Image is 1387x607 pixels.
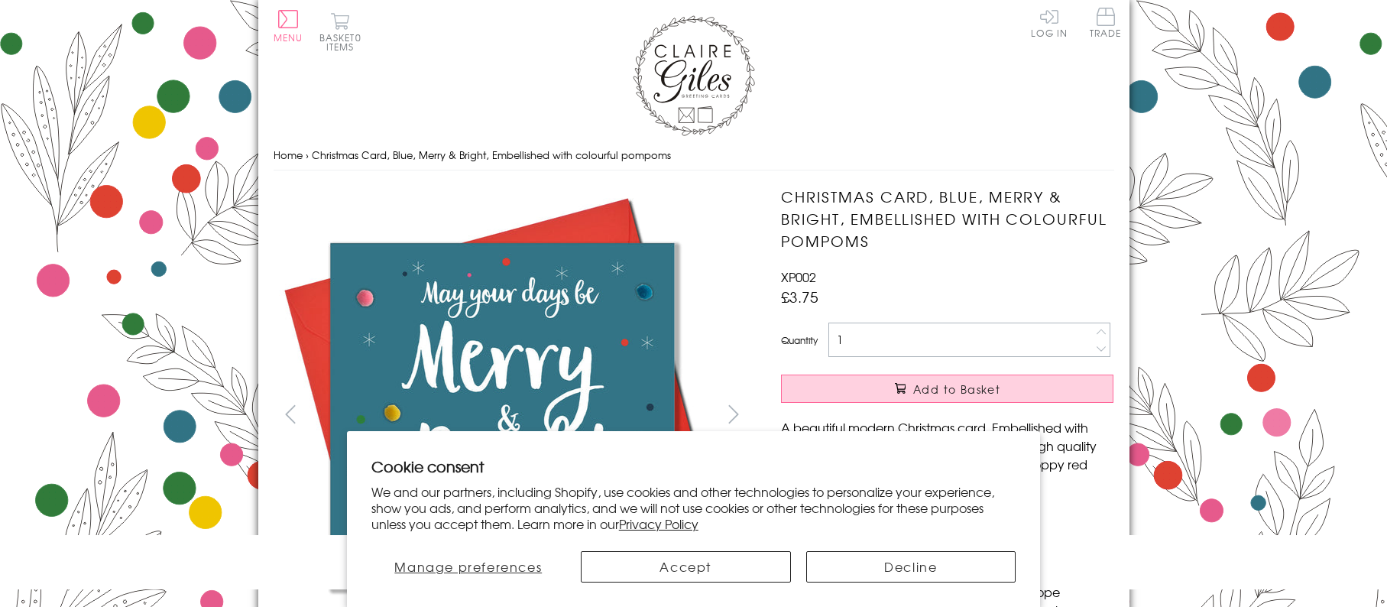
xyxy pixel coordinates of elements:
[750,186,1209,545] img: Christmas Card, Blue, Merry & Bright, Embellished with colourful pompoms
[806,551,1016,583] button: Decline
[326,31,361,54] span: 0 items
[394,557,542,576] span: Manage preferences
[371,456,1016,477] h2: Cookie consent
[371,484,1016,531] p: We and our partners, including Shopify, use cookies and other technologies to personalize your ex...
[274,10,303,42] button: Menu
[1090,8,1122,37] span: Trade
[371,551,565,583] button: Manage preferences
[633,15,755,136] img: Claire Giles Greetings Cards
[306,148,309,162] span: ›
[1090,8,1122,41] a: Trade
[781,418,1113,492] p: A beautiful modern Christmas card. Embellished with bright coloured pompoms and printed on high q...
[781,286,818,307] span: £3.75
[619,514,698,533] a: Privacy Policy
[781,268,816,286] span: XP002
[781,375,1113,403] button: Add to Basket
[274,140,1114,171] nav: breadcrumbs
[274,31,303,44] span: Menu
[581,551,791,583] button: Accept
[781,186,1113,252] h1: Christmas Card, Blue, Merry & Bright, Embellished with colourful pompoms
[716,397,750,431] button: next
[274,148,303,162] a: Home
[1031,8,1068,37] a: Log In
[913,381,1000,397] span: Add to Basket
[781,333,818,347] label: Quantity
[312,148,671,162] span: Christmas Card, Blue, Merry & Bright, Embellished with colourful pompoms
[274,397,308,431] button: prev
[319,12,361,51] button: Basket0 items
